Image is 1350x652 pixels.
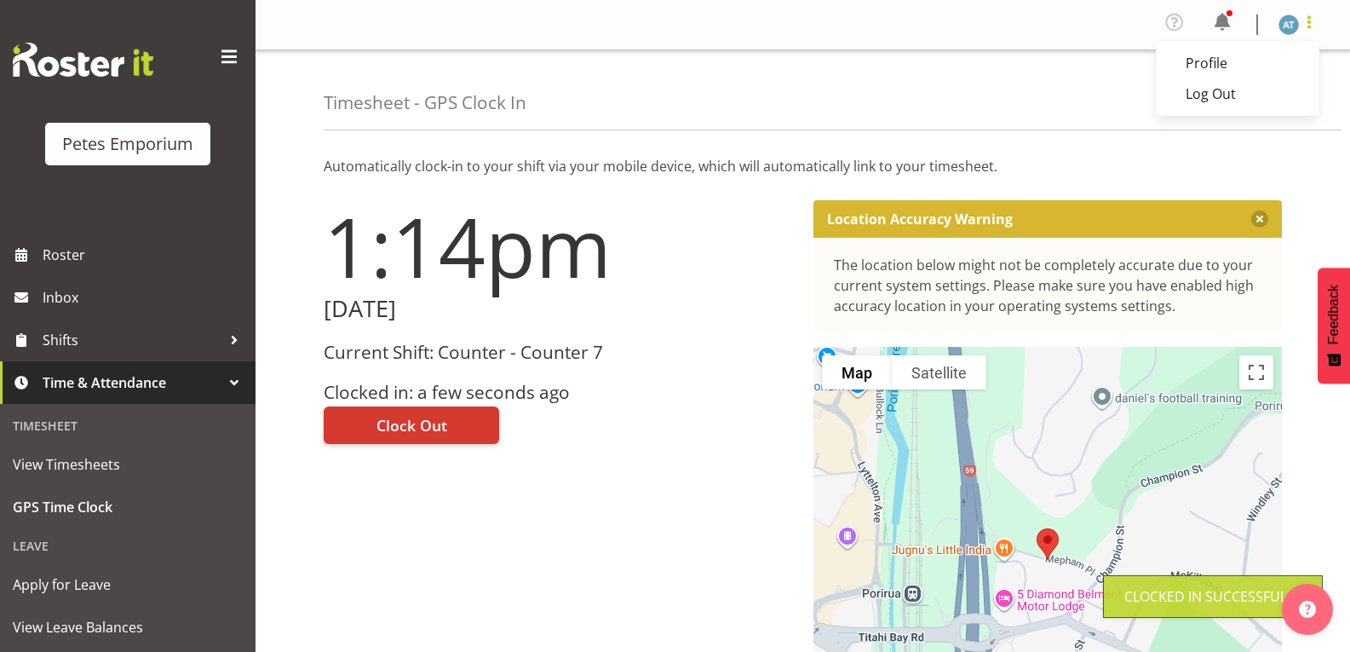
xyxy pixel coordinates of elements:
span: GPS Time Clock [13,494,243,520]
a: GPS Time Clock [4,486,251,528]
button: Clock Out [324,407,499,444]
a: View Timesheets [4,443,251,486]
span: Apply for Leave [13,572,243,597]
img: Rosterit website logo [13,43,153,77]
div: Timesheet [4,408,251,443]
a: View Leave Balances [4,606,251,649]
img: help-xxl-2.png [1299,601,1316,618]
h2: [DATE] [324,296,793,322]
button: Show street map [822,355,892,389]
a: Log Out [1156,78,1319,109]
span: View Leave Balances [13,614,243,640]
h4: Timesheet - GPS Clock In [324,93,526,113]
span: Time & Attendance [43,370,221,395]
p: Location Accuracy Warning [827,211,1013,228]
h1: 1:14pm [324,200,793,292]
h3: Clocked in: a few seconds ago [324,383,793,402]
div: The location below might not be completely accurate due to your current system settings. Please m... [834,255,1262,316]
div: Clocked in Successfully [1124,586,1301,607]
span: Inbox [43,285,247,310]
div: Petes Emporium [62,131,193,157]
button: Close message [1251,211,1268,228]
p: Automatically clock-in to your shift via your mobile device, which will automatically link to you... [324,156,1282,176]
span: Roster [43,242,247,268]
h3: Current Shift: Counter - Counter 7 [324,343,793,362]
span: Shifts [43,327,221,353]
a: Apply for Leave [4,563,251,606]
button: Feedback - Show survey [1318,268,1350,384]
a: Profile [1156,48,1319,78]
span: Feedback [1326,285,1341,344]
span: View Timesheets [13,452,243,477]
button: Toggle fullscreen view [1239,355,1273,389]
button: Show satellite imagery [892,355,986,389]
span: Clock Out [376,414,447,436]
div: Leave [4,528,251,563]
img: alex-micheal-taniwha5364.jpg [1278,14,1299,35]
